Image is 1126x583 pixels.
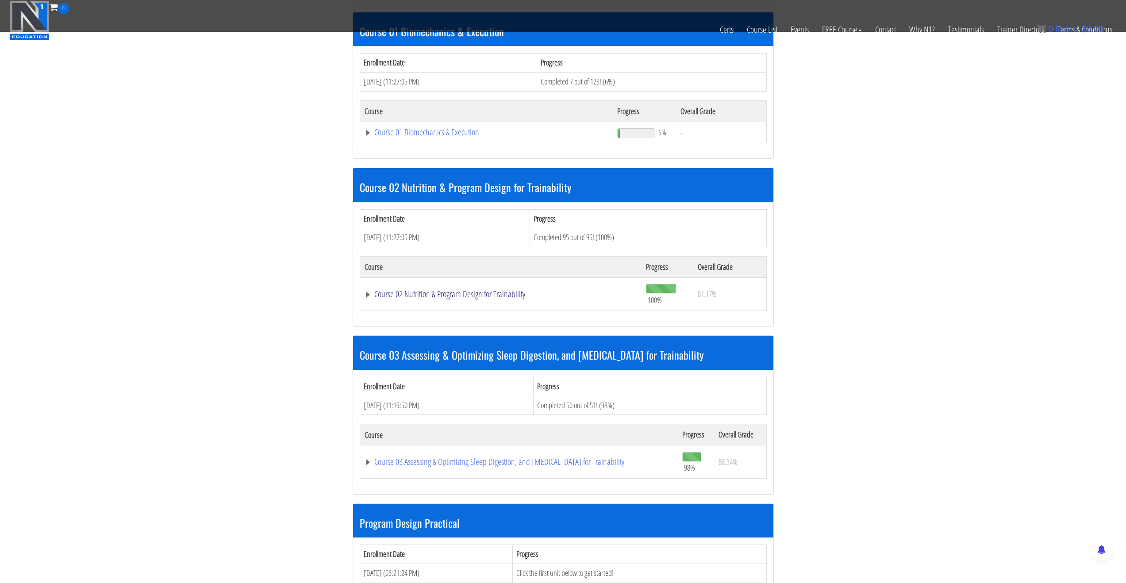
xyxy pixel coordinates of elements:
[784,14,815,45] a: Events
[648,295,662,305] span: 100%
[1037,24,1104,34] a: 0 items: $0.00
[713,14,740,45] a: Certs
[360,181,767,193] h3: Course 02 Nutrition & Program Design for Trainability
[360,396,533,415] td: [DATE] (11:19:50 PM)
[942,14,991,45] a: Testimonials
[1056,24,1079,34] span: items:
[365,128,609,137] a: Course 01 Biomechanics & Execution
[50,1,69,13] a: 0
[613,100,676,122] th: Progress
[365,290,638,299] a: Course 02 Nutrition & Program Design for Trainability
[537,72,766,91] td: Completed 7 out of 123! (6%)
[815,14,869,45] a: FREE Course
[693,256,766,277] th: Overall Grade
[360,256,642,277] th: Course
[537,54,766,73] th: Progress
[365,457,673,466] a: Course 03 Assessing & Optimizing Sleep Digestion, and [MEDICAL_DATA] for Trainability
[360,545,513,564] th: Enrollment Date
[360,517,767,529] h3: Program Design Practical
[1037,24,1046,33] img: icon11.png
[1051,14,1119,45] a: Terms & Conditions
[58,3,69,14] span: 0
[360,424,678,445] th: Course
[1048,24,1053,34] span: 0
[714,445,766,479] td: 88.34%
[642,256,693,277] th: Progress
[513,545,766,564] th: Progress
[991,14,1051,45] a: Trainer Directory
[360,72,537,91] td: [DATE] (11:27:05 PM)
[714,424,766,445] th: Overall Grade
[740,14,784,45] a: Course List
[513,564,766,583] td: Click the first unit below to get started!
[360,54,537,73] th: Enrollment Date
[360,209,530,228] th: Enrollment Date
[869,14,903,45] a: Contact
[530,228,766,247] td: Completed 95 out of 95! (100%)
[684,463,695,472] span: 98%
[530,209,766,228] th: Progress
[360,100,613,122] th: Course
[678,424,715,445] th: Progress
[9,0,50,40] img: n1-education
[360,228,530,247] td: [DATE] (11:27:05 PM)
[676,100,766,122] th: Overall Grade
[533,377,766,396] th: Progress
[533,396,766,415] td: Completed 50 out of 51! (98%)
[1082,24,1087,34] span: $
[1082,24,1104,34] bdi: 0.00
[360,564,513,583] td: [DATE] (06:21:24 PM)
[693,277,766,311] td: 81.17%
[360,349,767,361] h3: Course 03 Assessing & Optimizing Sleep Digestion, and [MEDICAL_DATA] for Trainability
[676,122,766,143] td: -
[658,127,666,137] span: 6%
[360,377,533,396] th: Enrollment Date
[903,14,942,45] a: Why N1?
